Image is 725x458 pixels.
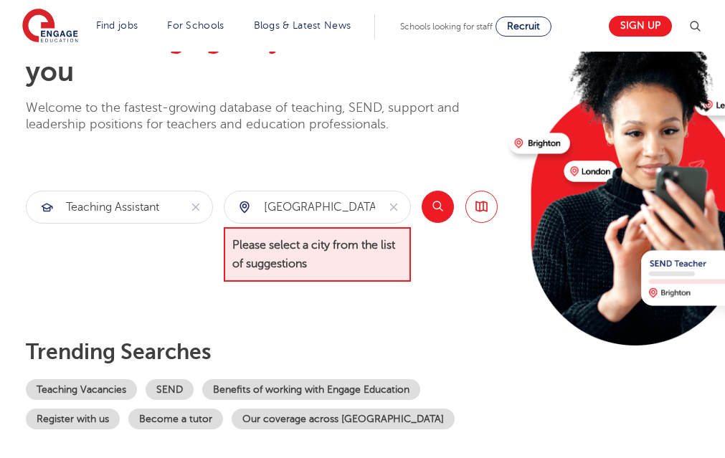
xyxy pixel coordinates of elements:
p: Trending searches [26,339,498,365]
p: Welcome to the fastest-growing database of teaching, SEND, support and leadership positions for t... [26,100,498,133]
div: Submit [26,191,213,224]
a: Find jobs [96,20,138,31]
a: SEND [146,379,194,400]
a: Become a tutor [128,409,223,429]
a: Our coverage across [GEOGRAPHIC_DATA] [232,409,455,429]
a: Teaching Vacancies [26,379,137,400]
button: Search [422,191,454,223]
img: Engage Education [22,9,78,44]
a: For Schools [167,20,224,31]
a: Blogs & Latest News [254,20,351,31]
div: Submit [224,191,411,224]
a: Register with us [26,409,120,429]
a: Benefits of working with Engage Education [202,379,420,400]
input: Submit [224,191,378,223]
button: Clear [378,191,410,223]
a: Sign up [609,16,672,37]
a: Recruit [496,16,551,37]
span: Please select a city from the list of suggestions [224,227,411,282]
button: Clear [180,191,212,223]
span: Recruit [507,21,540,32]
h2: The that works for you [26,23,498,89]
span: Schools looking for staff [400,22,493,32]
input: Submit [27,191,180,223]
